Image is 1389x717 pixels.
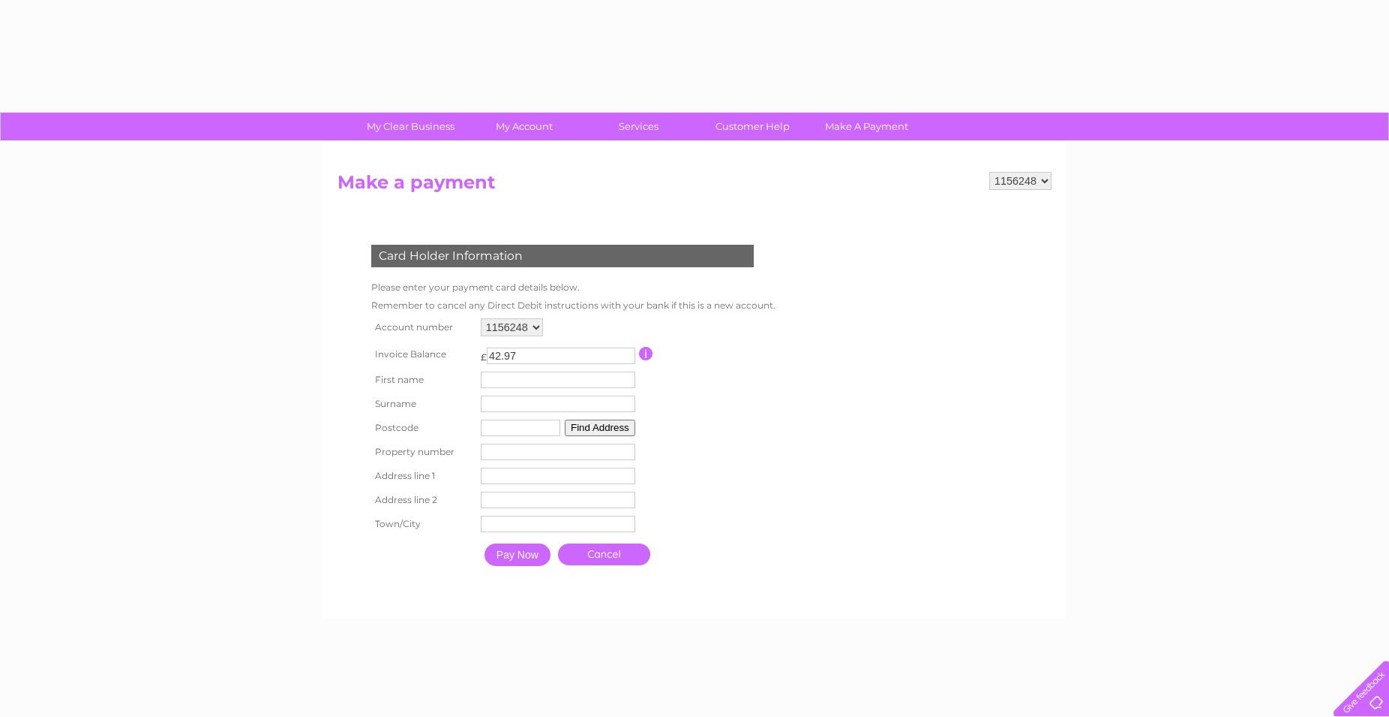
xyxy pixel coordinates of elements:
th: First name [367,368,477,392]
th: Property number [367,440,477,464]
td: £ [481,344,487,363]
input: Pay Now [484,544,550,566]
th: Address line 2 [367,488,477,512]
h2: Make a payment [337,172,1051,200]
td: Please enter your payment card details below. [367,279,779,297]
th: Town/City [367,512,477,536]
a: Services [577,113,700,140]
th: Account number [367,315,477,340]
th: Postcode [367,416,477,440]
div: Card Holder Information [371,245,754,267]
button: Find Address [565,420,635,436]
th: Address line 1 [367,464,477,488]
th: Surname [367,392,477,416]
a: My Clear Business [349,113,472,140]
a: Cancel [558,544,650,565]
td: Remember to cancel any Direct Debit instructions with your bank if this is a new account. [367,297,779,315]
a: Customer Help [691,113,814,140]
input: Information [639,347,653,360]
a: My Account [463,113,586,140]
th: Invoice Balance [367,340,477,368]
a: Make A Payment [805,113,928,140]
